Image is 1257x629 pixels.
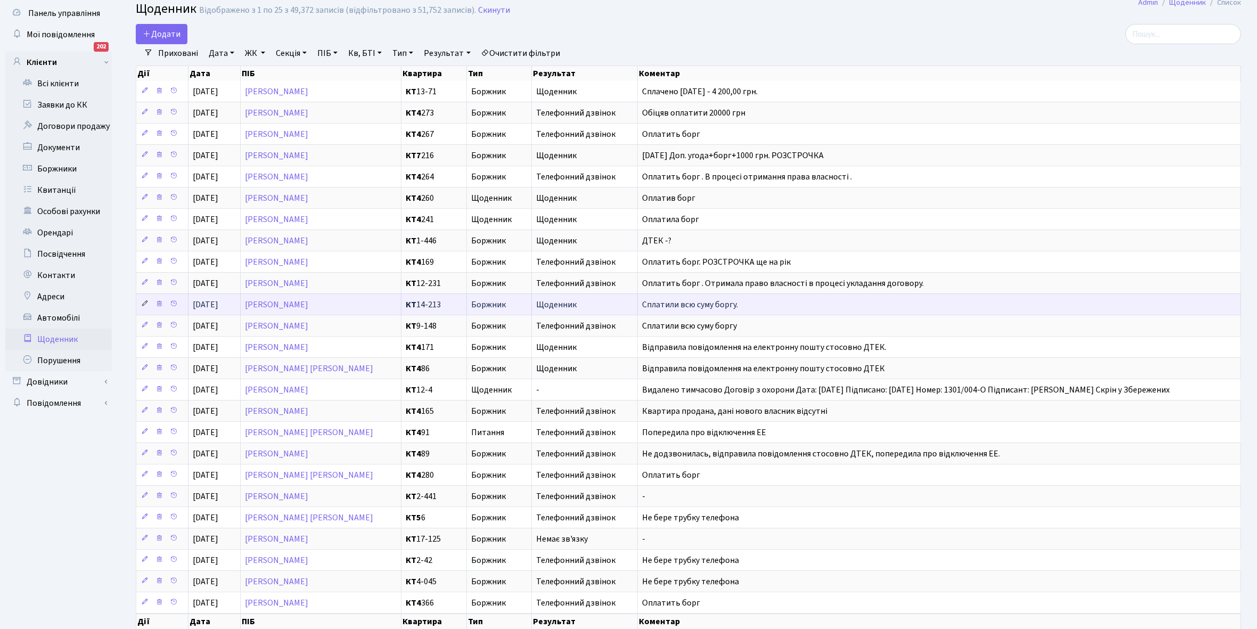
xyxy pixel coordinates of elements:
[136,24,187,44] a: Додати
[471,258,527,266] span: Боржник
[471,151,527,160] span: Боржник
[94,42,109,52] div: 202
[536,173,633,181] span: Телефонний дзвінок
[5,201,112,222] a: Особові рахунки
[193,341,218,353] span: [DATE]
[536,300,633,309] span: Щоденник
[193,576,218,587] span: [DATE]
[536,513,633,522] span: Телефонний дзвінок
[193,277,218,289] span: [DATE]
[5,73,112,94] a: Всі клієнти
[532,66,638,81] th: Результат
[406,384,416,396] b: КТ
[193,107,218,119] span: [DATE]
[642,320,737,332] span: Сплатили всю суму боргу
[471,194,527,202] span: Щоденник
[471,577,527,586] span: Боржник
[245,448,308,460] a: [PERSON_NAME]
[406,320,416,332] b: КТ
[245,150,308,161] a: [PERSON_NAME]
[642,427,766,438] span: Попередила про відключення ЕЕ
[245,384,308,396] a: [PERSON_NAME]
[5,94,112,116] a: Заявки до КК
[5,24,112,45] a: Мої повідомлення202
[536,556,633,565] span: Телефонний дзвінок
[245,256,308,268] a: [PERSON_NAME]
[406,322,463,330] span: 9-148
[245,554,308,566] a: [PERSON_NAME]
[642,107,745,119] span: Обіцяв оплатити 20000 грн
[245,192,308,204] a: [PERSON_NAME]
[536,109,633,117] span: Телефонний дзвінок
[193,512,218,524] span: [DATE]
[406,577,463,586] span: 4-045
[406,279,463,288] span: 12-231
[245,405,308,417] a: [PERSON_NAME]
[193,192,218,204] span: [DATE]
[193,235,218,247] span: [DATE]
[245,171,308,183] a: [PERSON_NAME]
[642,533,645,545] span: -
[642,448,1000,460] span: Не додзвонилась, відправила повідомлення стосовно ДТЕК, попередила про відключення ЕЕ.
[406,471,463,479] span: 280
[245,533,308,545] a: [PERSON_NAME]
[536,450,633,458] span: Телефонний дзвінок
[406,86,416,97] b: КТ
[193,469,218,481] span: [DATE]
[5,350,112,371] a: Порушення
[193,150,218,161] span: [DATE]
[245,277,308,289] a: [PERSON_NAME]
[193,405,218,417] span: [DATE]
[536,577,633,586] span: Телефонний дзвінок
[241,44,269,62] a: ЖК
[536,322,633,330] span: Телефонний дзвінок
[536,215,633,224] span: Щоденник
[5,3,112,24] a: Панель управління
[471,599,527,607] span: Боржник
[406,300,463,309] span: 14-213
[471,322,527,330] span: Боржник
[478,5,510,15] a: Скинути
[642,235,671,247] span: ДТЕК -?
[642,299,738,311] span: Сплатили всю суму боргу.
[154,44,202,62] a: Приховані
[193,554,218,566] span: [DATE]
[245,597,308,609] a: [PERSON_NAME]
[406,576,416,587] b: КТ
[406,235,416,247] b: КТ
[471,364,527,373] span: Боржник
[471,513,527,522] span: Боржник
[642,554,739,566] span: Не бере трубку телефона
[471,386,527,394] span: Щоденник
[406,150,421,161] b: КТ7
[642,384,1170,396] span: Видалено тимчасово Договір з охорони Дата: [DATE] Підписано: [DATE] Номер: 1301/004-О Підписант: ...
[406,299,416,311] b: КТ
[471,428,527,437] span: Питання
[193,427,218,438] span: [DATE]
[406,215,463,224] span: 241
[241,66,401,81] th: ПІБ
[471,109,527,117] span: Боржник
[406,364,463,373] span: 86
[193,171,218,183] span: [DATE]
[5,116,112,137] a: Договори продажу
[344,44,386,62] a: Кв, БТІ
[471,236,527,245] span: Боржник
[638,66,1241,81] th: Коментар
[5,329,112,350] a: Щоденник
[193,256,218,268] span: [DATE]
[5,371,112,393] a: Довідники
[245,320,308,332] a: [PERSON_NAME]
[467,66,531,81] th: Тип
[471,343,527,352] span: Боржник
[143,28,180,40] span: Додати
[536,151,633,160] span: Щоденник
[406,130,463,138] span: 267
[406,256,421,268] b: КТ4
[406,341,421,353] b: КТ4
[245,299,308,311] a: [PERSON_NAME]
[188,66,241,81] th: Дата
[406,151,463,160] span: 216
[5,179,112,201] a: Квитанції
[642,150,824,161] span: [DATE] Доп. угода+борг+1000 грн. РОЗСТРОЧКА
